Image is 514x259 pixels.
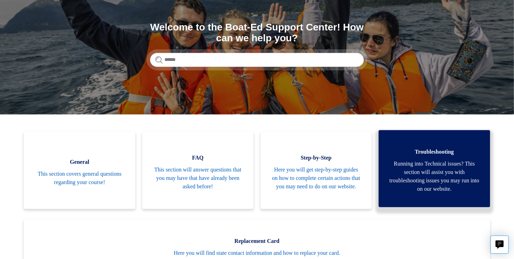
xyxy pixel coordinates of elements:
[261,132,372,209] a: Step-by-Step Here you will get step-by-step guides on how to complete certain actions that you ma...
[491,236,509,254] button: Live chat
[271,154,361,162] span: Step-by-Step
[142,132,253,209] a: FAQ This section will answer questions that you may have that have already been asked before!
[153,154,243,162] span: FAQ
[389,148,479,156] span: Troubleshooting
[34,237,479,245] span: Replacement Card
[24,132,135,209] a: General This section covers general questions regarding your course!
[271,166,361,191] span: Here you will get step-by-step guides on how to complete certain actions that you may need to do ...
[389,160,479,193] span: Running into Technical issues? This section will assist you with troubleshooting issues you may r...
[150,22,364,44] h1: Welcome to the Boat-Ed Support Center! How can we help you?
[153,166,243,191] span: This section will answer questions that you may have that have already been asked before!
[150,53,364,67] input: Search
[34,158,124,166] span: General
[379,130,490,207] a: Troubleshooting Running into Technical issues? This section will assist you with troubleshooting ...
[34,170,124,187] span: This section covers general questions regarding your course!
[34,249,479,257] span: Here you will find state contact information and how to replace your card.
